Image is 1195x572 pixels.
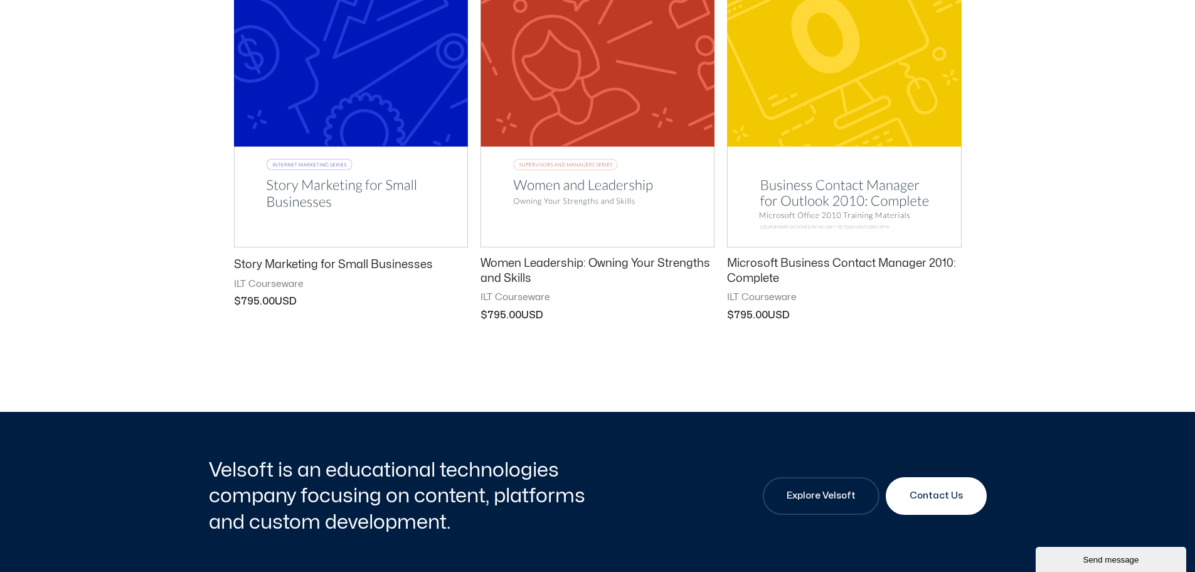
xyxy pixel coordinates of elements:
[727,256,961,286] h2: Microsoft Business Contact Manager 2010: Complete
[727,310,768,320] bdi: 795.00
[234,296,275,306] bdi: 795.00
[886,477,987,515] a: Contact Us
[481,310,487,320] span: $
[481,310,521,320] bdi: 795.00
[787,488,856,504] span: Explore Velsoft
[234,257,468,278] a: Story Marketing for Small Businesses
[727,256,961,291] a: Microsoft Business Contact Manager 2010: Complete
[481,256,714,291] a: Women Leadership: Owning Your Strengths and Skills
[1036,544,1189,572] iframe: chat widget
[763,477,879,515] a: Explore Velsoft
[727,310,734,320] span: $
[234,278,468,291] span: ILT Courseware
[481,256,714,286] h2: Women Leadership: Owning Your Strengths and Skills
[234,296,241,306] span: $
[209,457,595,536] h2: Velsoft is an educational technologies company focusing on content, platforms and custom developm...
[727,291,961,304] span: ILT Courseware
[910,488,963,504] span: Contact Us
[234,257,468,272] h2: Story Marketing for Small Businesses
[481,291,714,304] span: ILT Courseware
